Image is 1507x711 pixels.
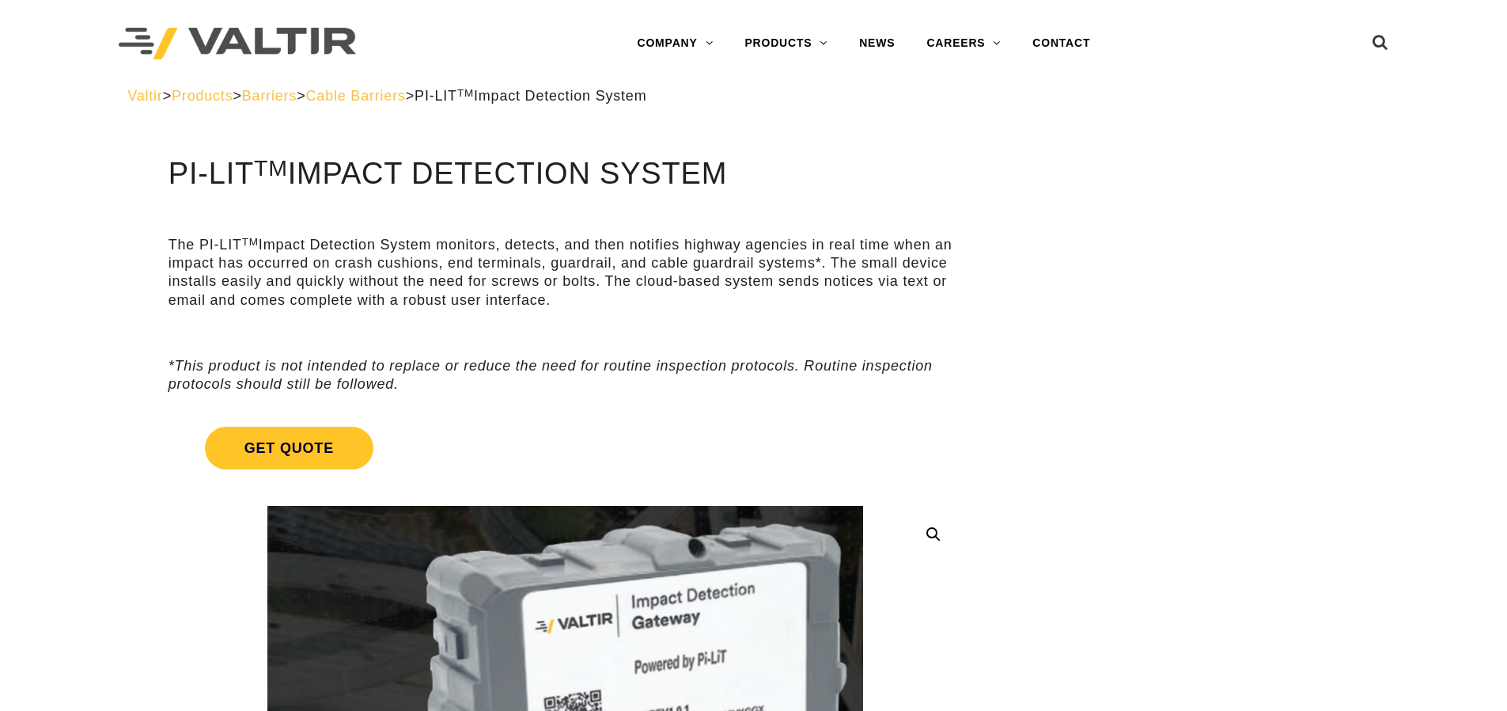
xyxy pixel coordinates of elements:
h1: PI-LIT Impact Detection System [168,158,962,191]
a: Valtir [127,88,162,104]
a: CAREERS [911,28,1017,59]
a: CONTACT [1017,28,1106,59]
a: Cable Barriers [306,88,406,104]
span: PI-LIT Impact Detection System [415,88,646,104]
sup: TM [242,236,259,248]
a: Get Quote [168,408,962,489]
sup: TM [457,87,474,99]
p: The PI-LIT Impact Detection System monitors, detects, and then notifies highway agencies in real ... [168,236,962,310]
a: Barriers [242,88,297,104]
sup: TM [254,155,288,181]
em: *This product is not intended to replace or reduce the need for routine inspection protocols. Rou... [168,358,933,392]
a: PRODUCTS [729,28,843,59]
img: Valtir [119,28,356,60]
span: Get Quote [205,427,373,470]
div: > > > > [127,87,1380,105]
a: Products [172,88,233,104]
a: COMPANY [621,28,729,59]
a: NEWS [843,28,911,59]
